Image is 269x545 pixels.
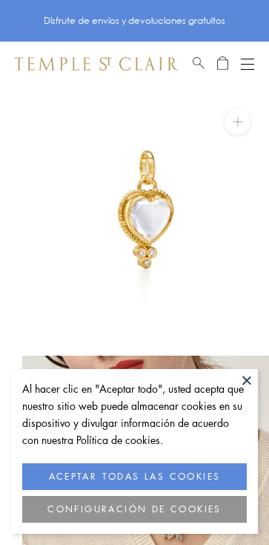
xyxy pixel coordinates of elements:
[22,86,269,333] img: P55140-BRDIGR10
[22,496,247,523] button: CONFIGURACIÓN DE COOKIES
[49,470,221,483] font: ACEPTAR TODAS LAS COOKIES
[22,463,247,490] button: ACEPTAR TODAS LAS COOKIES
[241,55,254,73] button: Abrir navegación
[44,15,225,26] font: Disfrute de envíos y devoluciones gratuitos
[217,55,228,73] a: Bolsa de compras abierta
[22,381,244,447] font: Al hacer clic en "Aceptar todo", usted acepta que nuestro sitio web puede almacenar cookies en su...
[193,55,205,73] a: Buscar
[47,503,222,515] font: CONFIGURACIÓN DE COOKIES
[15,57,178,71] img: Templo de Santa Clara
